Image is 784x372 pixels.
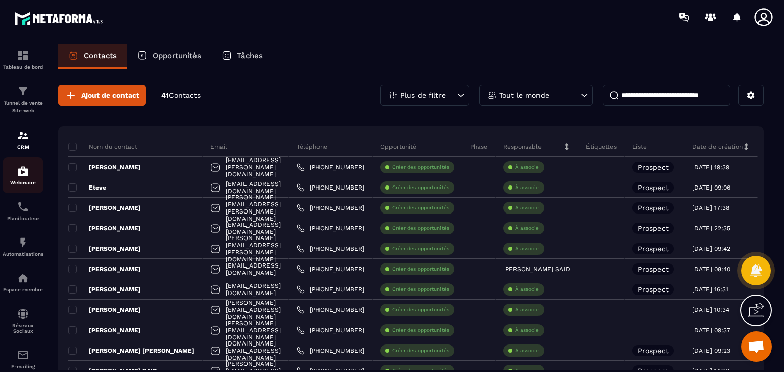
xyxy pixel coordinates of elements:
[3,323,43,334] p: Réseaux Sociaux
[68,326,141,334] p: [PERSON_NAME]
[638,245,669,252] p: Prospect
[470,143,487,151] p: Phase
[14,9,106,28] img: logo
[297,143,327,151] p: Téléphone
[515,225,539,232] p: À associe
[17,85,29,97] img: formation
[392,184,449,191] p: Créer des opportunités
[161,91,201,100] p: 41
[68,183,106,192] p: Eteve
[3,287,43,293] p: Espace membre
[692,164,729,171] p: [DATE] 19:39
[638,347,669,354] p: Prospect
[392,306,449,313] p: Créer des opportunités
[3,77,43,122] a: formationformationTunnel de vente Site web
[17,236,29,249] img: automations
[297,285,364,294] a: [PHONE_NUMBER]
[692,265,730,273] p: [DATE] 08:40
[632,143,647,151] p: Liste
[297,224,364,232] a: [PHONE_NUMBER]
[692,184,730,191] p: [DATE] 09:06
[237,51,263,60] p: Tâches
[392,327,449,334] p: Créer des opportunités
[638,265,669,273] p: Prospect
[638,225,669,232] p: Prospect
[515,286,539,293] p: À associe
[392,245,449,252] p: Créer des opportunités
[392,164,449,171] p: Créer des opportunités
[392,225,449,232] p: Créer des opportunités
[3,300,43,341] a: social-networksocial-networkRéseaux Sociaux
[68,347,194,355] p: [PERSON_NAME] [PERSON_NAME]
[3,122,43,157] a: formationformationCRM
[17,165,29,177] img: automations
[3,180,43,185] p: Webinaire
[638,164,669,171] p: Prospect
[392,265,449,273] p: Créer des opportunités
[68,204,141,212] p: [PERSON_NAME]
[3,64,43,70] p: Tableau de bord
[297,245,364,253] a: [PHONE_NUMBER]
[515,245,539,252] p: À associe
[297,204,364,212] a: [PHONE_NUMBER]
[3,251,43,257] p: Automatisations
[515,347,539,354] p: À associe
[3,193,43,229] a: schedulerschedulerPlanificateur
[58,85,146,106] button: Ajout de contact
[638,184,669,191] p: Prospect
[515,306,539,313] p: À associe
[692,306,729,313] p: [DATE] 10:34
[68,143,137,151] p: Nom du contact
[17,129,29,142] img: formation
[84,51,117,60] p: Contacts
[638,286,669,293] p: Prospect
[692,347,730,354] p: [DATE] 09:23
[297,326,364,334] a: [PHONE_NUMBER]
[515,204,539,211] p: À associe
[17,272,29,284] img: automations
[297,163,364,171] a: [PHONE_NUMBER]
[211,44,273,69] a: Tâches
[3,216,43,221] p: Planificateur
[380,143,416,151] p: Opportunité
[692,286,728,293] p: [DATE] 16:31
[400,92,446,99] p: Plus de filtre
[169,91,201,99] span: Contacts
[692,245,730,252] p: [DATE] 09:42
[127,44,211,69] a: Opportunités
[17,201,29,213] img: scheduler
[392,204,449,211] p: Créer des opportunités
[17,349,29,361] img: email
[515,164,539,171] p: À associe
[81,90,139,100] span: Ajout de contact
[503,265,570,273] p: [PERSON_NAME] SAID
[68,285,141,294] p: [PERSON_NAME]
[499,92,549,99] p: Tout le monde
[692,143,743,151] p: Date de création
[68,306,141,314] p: [PERSON_NAME]
[638,204,669,211] p: Prospect
[17,308,29,320] img: social-network
[17,49,29,62] img: formation
[3,157,43,193] a: automationsautomationsWebinaire
[68,163,141,171] p: [PERSON_NAME]
[68,265,141,273] p: [PERSON_NAME]
[692,327,730,334] p: [DATE] 09:37
[153,51,201,60] p: Opportunités
[392,286,449,293] p: Créer des opportunités
[3,144,43,150] p: CRM
[68,224,141,232] p: [PERSON_NAME]
[515,327,539,334] p: À associe
[3,264,43,300] a: automationsautomationsEspace membre
[741,331,772,362] div: Ouvrir le chat
[692,204,729,211] p: [DATE] 17:38
[297,265,364,273] a: [PHONE_NUMBER]
[297,183,364,192] a: [PHONE_NUMBER]
[3,42,43,77] a: formationformationTableau de bord
[3,364,43,369] p: E-mailing
[515,184,539,191] p: À associe
[586,143,617,151] p: Étiquettes
[58,44,127,69] a: Contacts
[297,306,364,314] a: [PHONE_NUMBER]
[210,143,227,151] p: Email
